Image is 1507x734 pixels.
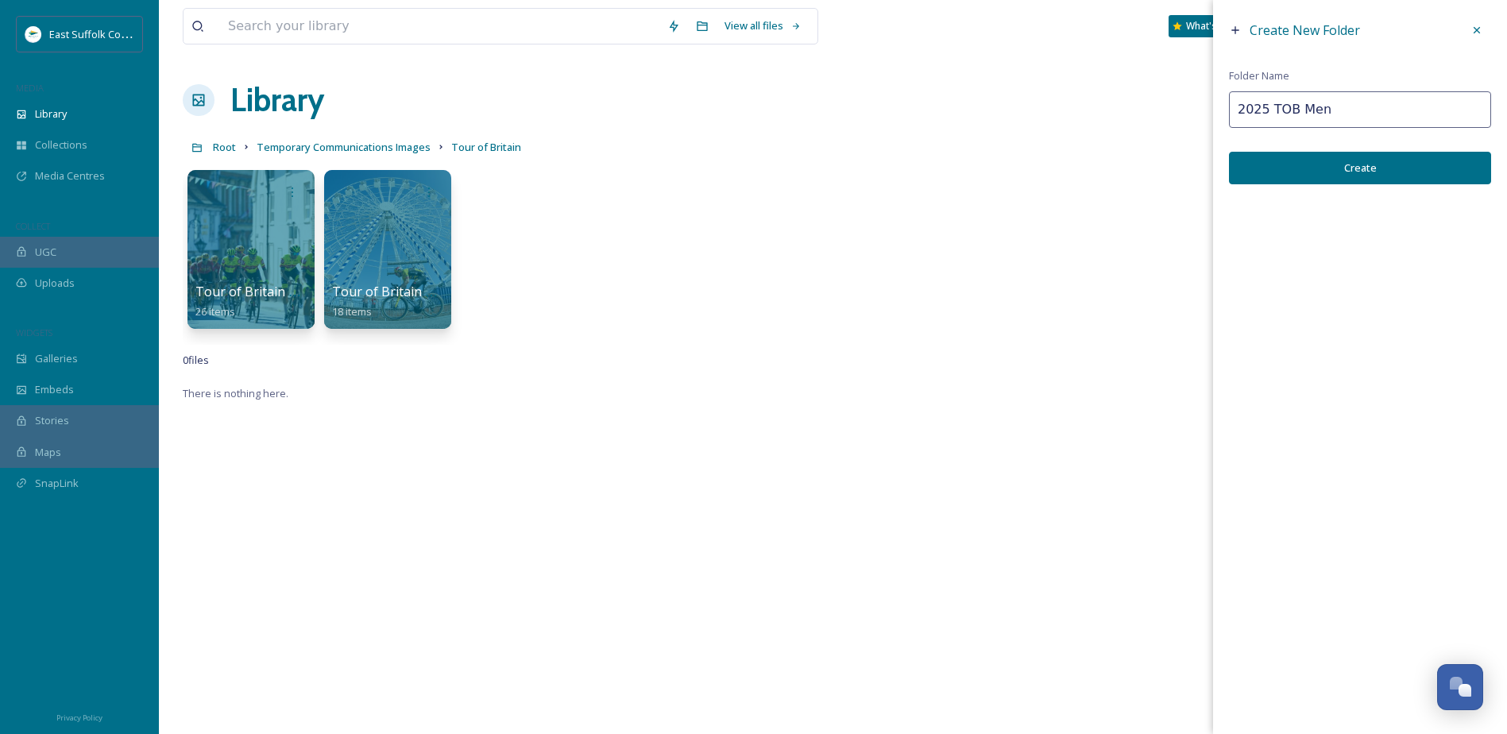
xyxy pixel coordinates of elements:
a: What's New [1169,15,1248,37]
button: Open Chat [1437,664,1483,710]
span: Tour of Britain Men 2023 [195,283,347,300]
a: Library [230,76,324,124]
a: View all files [717,10,810,41]
span: Media Centres [35,168,105,183]
span: UGC [35,245,56,260]
a: Tour of Britain [451,137,521,156]
span: MEDIA [16,82,44,94]
span: Create New Folder [1250,21,1360,39]
input: Search your library [220,9,659,44]
button: Create [1229,152,1491,184]
span: Maps [35,445,61,460]
a: Root [213,137,236,156]
img: ESC%20Logo.png [25,26,41,42]
a: Temporary Communications Images [257,137,431,156]
input: Name [1229,91,1491,128]
span: Privacy Policy [56,713,102,723]
span: SnapLink [35,476,79,491]
span: Galleries [35,351,78,366]
a: Tour of Britain Men 202326 items [195,284,347,319]
span: Collections [35,137,87,153]
span: Tour of Britain [451,140,521,154]
span: There is nothing here. [183,386,288,400]
span: 18 items [332,304,372,319]
span: Stories [35,413,69,428]
span: WIDGETS [16,326,52,338]
span: Folder Name [1229,68,1289,83]
span: Library [35,106,67,122]
a: Privacy Policy [56,707,102,726]
span: Tour of Britain Men 2024 [332,283,484,300]
span: COLLECT [16,220,50,232]
span: 26 items [195,304,235,319]
span: East Suffolk Council [49,26,143,41]
span: Temporary Communications Images [257,140,431,154]
span: Uploads [35,276,75,291]
span: 0 file s [183,353,209,368]
a: Tour of Britain Men 202418 items [332,284,484,319]
span: Embeds [35,382,74,397]
span: Root [213,140,236,154]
